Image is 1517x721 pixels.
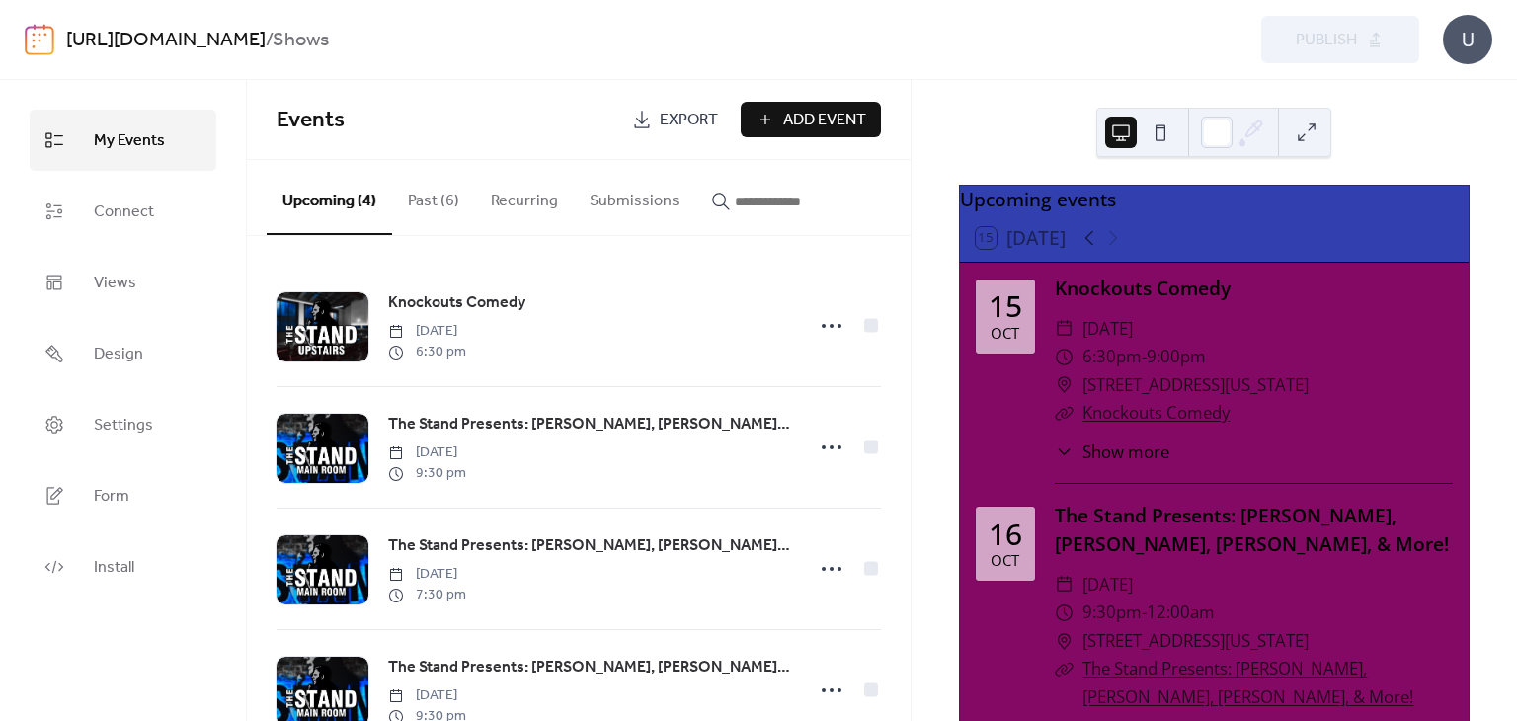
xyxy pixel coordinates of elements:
[1055,343,1074,371] div: ​
[991,553,1019,568] div: Oct
[1082,401,1230,424] a: Knockouts Comedy
[30,252,216,313] a: Views
[1055,399,1074,428] div: ​
[388,291,525,315] span: Knockouts Comedy
[1055,440,1170,464] button: ​Show more
[94,339,143,370] span: Design
[94,481,129,513] span: Form
[30,323,216,384] a: Design
[1082,627,1309,656] span: [STREET_ADDRESS][US_STATE]
[1082,343,1142,371] span: 6:30pm
[1147,599,1215,627] span: 12:00am
[1082,657,1413,708] a: The Stand Presents: [PERSON_NAME], [PERSON_NAME], [PERSON_NAME], & More!
[388,321,466,342] span: [DATE]
[94,268,136,299] span: Views
[1082,315,1133,344] span: [DATE]
[1142,599,1147,627] span: -
[989,520,1022,549] div: 16
[94,125,165,157] span: My Events
[1055,571,1074,600] div: ​
[1055,371,1074,400] div: ​
[1082,440,1169,464] span: Show more
[388,585,466,605] span: 7:30 pm
[273,22,329,59] b: Shows
[660,109,718,132] span: Export
[392,160,475,233] button: Past (6)
[1147,343,1206,371] span: 9:00pm
[1443,15,1492,64] div: U
[574,160,695,233] button: Submissions
[388,534,791,558] span: The Stand Presents: [PERSON_NAME], [PERSON_NAME], [PERSON_NAME], & More!
[388,463,466,484] span: 9:30 pm
[388,290,525,316] a: Knockouts Comedy
[66,22,266,59] a: [URL][DOMAIN_NAME]
[25,24,54,55] img: logo
[741,102,881,137] button: Add Event
[475,160,574,233] button: Recurring
[388,342,466,362] span: 6:30 pm
[30,394,216,455] a: Settings
[1055,440,1074,464] div: ​
[30,536,216,598] a: Install
[1055,315,1074,344] div: ​
[388,413,791,437] span: The Stand Presents: [PERSON_NAME], [PERSON_NAME], [PERSON_NAME], & More!
[388,655,791,681] a: The Stand Presents: [PERSON_NAME], [PERSON_NAME], [PERSON_NAME], & More!
[960,186,1469,214] div: Upcoming events
[30,181,216,242] a: Connect
[30,110,216,171] a: My Events
[277,99,345,142] span: Events
[1055,655,1074,683] div: ​
[267,160,392,235] button: Upcoming (4)
[783,109,866,132] span: Add Event
[1082,371,1309,400] span: [STREET_ADDRESS][US_STATE]
[388,685,466,706] span: [DATE]
[1055,502,1449,557] a: The Stand Presents: [PERSON_NAME], [PERSON_NAME], [PERSON_NAME], & More!
[388,412,791,438] a: The Stand Presents: [PERSON_NAME], [PERSON_NAME], [PERSON_NAME], & More!
[30,465,216,526] a: Form
[1142,343,1147,371] span: -
[1082,599,1142,627] span: 9:30pm
[94,197,154,228] span: Connect
[94,552,134,584] span: Install
[1055,275,1231,301] a: Knockouts Comedy
[388,564,466,585] span: [DATE]
[991,326,1019,341] div: Oct
[388,656,791,680] span: The Stand Presents: [PERSON_NAME], [PERSON_NAME], [PERSON_NAME], & More!
[1055,627,1074,656] div: ​
[989,291,1022,321] div: 15
[266,22,273,59] b: /
[388,442,466,463] span: [DATE]
[388,533,791,559] a: The Stand Presents: [PERSON_NAME], [PERSON_NAME], [PERSON_NAME], & More!
[94,410,153,441] span: Settings
[617,102,733,137] a: Export
[1055,599,1074,627] div: ​
[1082,571,1133,600] span: [DATE]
